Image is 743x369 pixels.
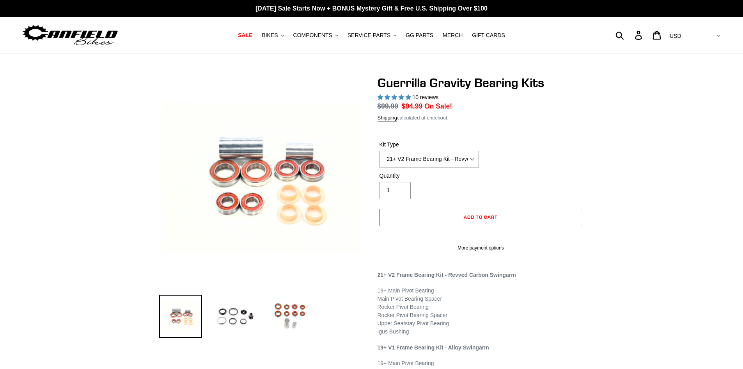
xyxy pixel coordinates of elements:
strong: 21+ V2 Frame Bearing Kit - Revved Carbon Swingarm [378,272,516,278]
h1: Guerrilla Gravity Bearing Kits [378,75,584,90]
span: GG PARTS [406,32,433,39]
span: 10 reviews [412,94,438,100]
span: COMPONENTS [293,32,332,39]
span: $94.99 [402,102,423,110]
img: Load image into Gallery viewer, Guerrilla Gravity Bearing Kits [159,295,202,338]
span: On Sale! [424,101,452,111]
button: SERVICE PARTS [344,30,400,41]
a: MERCH [439,30,466,41]
button: COMPONENTS [289,30,342,41]
a: Shipping [378,115,397,121]
span: Add to cart [464,214,498,220]
a: GIFT CARDS [468,30,509,41]
span: SALE [238,32,252,39]
div: calculated at checkout. [378,114,584,122]
span: 5.00 stars [378,94,413,100]
span: MERCH [443,32,463,39]
span: SERVICE PARTS [348,32,390,39]
s: $99.99 [378,102,399,110]
strong: 19+ V1 Frame Bearing Kit - Alloy Swingarm [378,344,489,351]
img: Canfield Bikes [21,23,119,48]
span: GIFT CARDS [472,32,505,39]
span: BIKES [262,32,278,39]
p: 19+ Main Pivot Bearing Main Pivot Bearing Spacer Rocker Pivot Bearing Rocker Pivot Bearing Spacer... [378,287,584,336]
a: More payment options [379,244,582,251]
label: Kit Type [379,141,479,149]
a: GG PARTS [402,30,437,41]
input: Search [620,27,640,44]
button: BIKES [258,30,287,41]
a: SALE [234,30,256,41]
button: Add to cart [379,209,582,226]
img: Load image into Gallery viewer, Guerrilla Gravity Bearing Kits [268,295,311,338]
img: Load image into Gallery viewer, Guerrilla Gravity Bearing Kits [214,295,257,338]
label: Quantity [379,172,479,180]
